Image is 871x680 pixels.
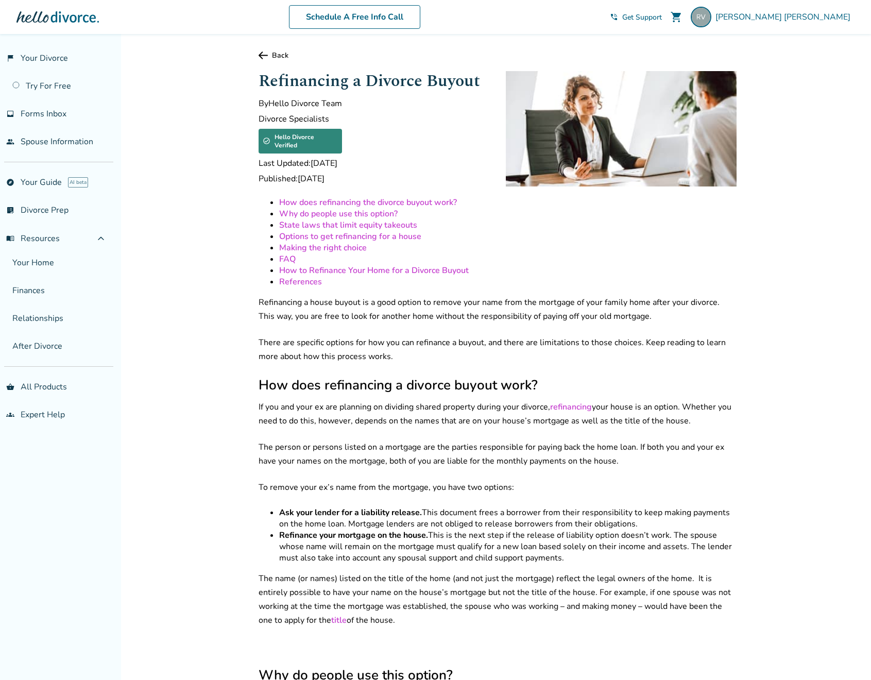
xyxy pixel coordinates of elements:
[68,177,88,188] span: AI beta
[259,572,737,627] p: The name (or names) listed on the title of the home (and not just the mortgage) reflect the legal...
[279,242,367,253] a: Making the right choice
[279,253,296,265] a: FAQ
[279,530,428,541] strong: Refinance your mortgage on the house.
[259,98,489,109] span: By Hello Divorce Team
[6,383,14,391] span: shopping_basket
[279,276,322,287] a: References
[6,178,14,186] span: explore
[259,113,489,125] span: Divorce Specialists
[259,50,737,60] a: Back
[259,129,342,154] div: Hello Divorce Verified
[6,54,14,62] span: flag_2
[259,296,737,324] p: Refinancing a house buyout is a good option to remove your name from the mortgage of your family ...
[550,401,592,413] a: refinancing
[506,71,737,186] img: Woman behind desk speaking with man
[279,231,421,242] a: Options to get refinancing for a house
[21,108,66,120] span: Forms Inbox
[279,507,422,518] strong: Ask your lender for a liability release.
[715,11,855,23] span: [PERSON_NAME] [PERSON_NAME]
[6,411,14,419] span: groups
[279,507,737,530] li: This document frees a borrower from their responsibility to keep making payments on the home loan...
[259,173,489,184] span: Published: [DATE]
[259,69,489,94] h1: Refinancing a Divorce Buyout
[331,615,347,626] a: title
[6,110,14,118] span: inbox
[279,208,398,219] a: Why do people use this option?
[6,206,14,214] span: list_alt_check
[610,13,618,21] span: phone_in_talk
[6,138,14,146] span: people
[279,265,469,276] a: How to Refinance Your Home for a Divorce Buyout
[6,234,14,243] span: menu_book
[259,400,737,428] p: If you and your ex are planning on dividing shared property during your divorce, your house is an...
[279,197,457,208] a: How does refinancing the divorce buyout work?
[279,219,417,231] a: State laws that limit equity takeouts
[622,12,662,22] span: Get Support
[819,631,871,680] iframe: Chat Widget
[259,376,737,394] h2: How does refinancing a divorce buyout work?
[95,232,107,245] span: expand_less
[279,530,737,564] li: This is the next step if the release of liability option doesn’t work. The spouse whose name will...
[259,440,737,468] p: The person or persons listed on a mortgage are the parties responsible for paying back the home l...
[6,233,60,244] span: Resources
[691,7,711,27] img: rich.vincelette+divorce@gmail.com
[259,481,737,495] p: To remove your ex’s name from the mortgage, you have two options:
[610,12,662,22] a: phone_in_talkGet Support
[259,336,737,364] p: There are specific options for how you can refinance a buyout, and there are limitations to those...
[289,5,420,29] a: Schedule A Free Info Call
[670,11,682,23] span: shopping_cart
[259,158,489,169] span: Last Updated: [DATE]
